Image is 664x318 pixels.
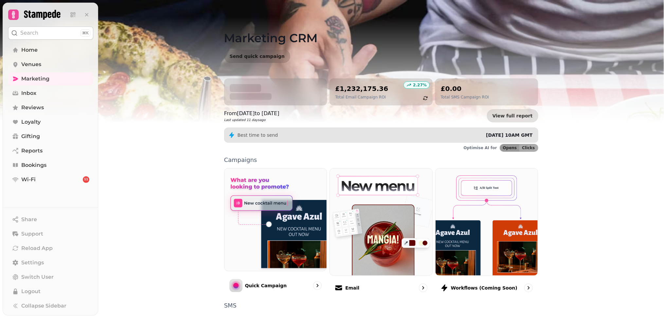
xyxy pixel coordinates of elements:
[21,46,38,54] span: Home
[8,144,93,157] a: Reports
[224,117,279,122] p: Last updated 11 days ago
[21,176,36,184] span: Wi-Fi
[435,168,538,297] a: Workflows (coming soon)Workflows (coming soon)
[330,168,433,297] a: EmailEmail
[21,147,43,155] span: Reports
[522,146,535,150] span: Clicks
[451,285,517,291] p: Workflows (coming soon)
[8,87,93,100] a: Inbox
[8,299,93,312] button: Collapse Sidebar
[8,213,93,226] button: Share
[21,61,41,68] span: Venues
[84,177,88,182] span: 11
[224,168,327,271] img: Quick Campaign
[519,144,538,151] button: Clicks
[21,89,36,97] span: Inbox
[21,104,44,112] span: Reviews
[21,75,49,83] span: Marketing
[330,168,432,275] img: Email
[525,285,532,291] svg: go to
[8,26,93,40] button: Search⌘K
[335,84,388,93] h2: £1,232,175.36
[441,84,489,93] h2: £0.00
[224,157,538,163] p: Campaigns
[8,285,93,298] button: Logout
[81,29,90,37] div: ⌘K
[8,72,93,85] a: Marketing
[8,44,93,57] a: Home
[224,50,290,63] button: Send quick campaign
[21,132,40,140] span: Gifting
[436,168,538,275] img: Workflows (coming soon)
[238,132,278,138] p: Best time to send
[224,110,279,117] p: From [DATE] to [DATE]
[20,29,38,37] p: Search
[500,144,520,151] button: Opens
[8,173,93,186] a: Wi-Fi11
[441,95,489,100] p: Total SMS Campaign ROI
[21,216,37,223] span: Share
[486,132,532,138] span: [DATE] 10AM GMT
[21,230,43,238] span: Support
[21,244,53,252] span: Reload App
[335,95,388,100] p: Total Email Campaign ROI
[345,285,359,291] p: Email
[8,115,93,129] a: Loyalty
[21,118,41,126] span: Loyalty
[420,93,431,104] button: refresh
[230,54,285,59] span: Send quick campaign
[245,282,287,289] p: Quick Campaign
[8,242,93,255] button: Reload App
[8,256,93,269] a: Settings
[487,109,538,122] a: View full report
[224,303,538,309] p: SMS
[8,271,93,284] button: Switch User
[21,259,44,267] span: Settings
[314,282,321,289] svg: go to
[8,159,93,172] a: Bookings
[8,130,93,143] a: Gifting
[464,145,497,150] p: Optimise AI for
[8,227,93,240] button: Support
[224,16,538,44] h1: Marketing CRM
[8,58,93,71] a: Venues
[21,273,54,281] span: Switch User
[21,288,41,295] span: Logout
[420,285,426,291] svg: go to
[503,146,517,150] span: Opens
[8,101,93,114] a: Reviews
[21,302,66,310] span: Collapse Sidebar
[413,82,427,88] p: 2.27 %
[21,161,46,169] span: Bookings
[224,168,327,297] a: Quick CampaignQuick Campaign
